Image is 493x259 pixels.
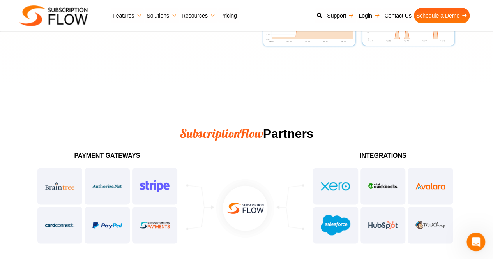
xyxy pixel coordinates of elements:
[214,177,277,240] img: subscriptionflow
[218,8,239,23] a: Pricing
[36,153,178,159] h3: Payment Gateways
[180,125,263,141] span: SubscriptionFlow
[71,126,422,141] h2: Partners
[312,153,454,159] h3: integrations
[325,8,356,23] a: Support
[414,8,470,23] a: Schedule a Demo
[466,233,485,251] iframe: Intercom live chat
[144,8,179,23] a: Solutions
[179,8,218,23] a: Resources
[382,8,413,23] a: Contact Us
[356,8,382,23] a: Login
[19,5,88,26] img: Subscriptionflow
[110,8,144,23] a: Features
